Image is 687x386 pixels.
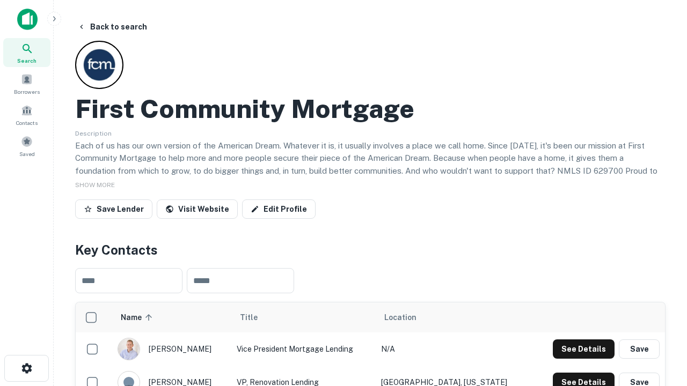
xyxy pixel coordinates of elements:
[75,93,414,124] h2: First Community Mortgage
[17,56,36,65] span: Search
[231,332,376,366] td: Vice President Mortgage Lending
[75,240,666,259] h4: Key Contacts
[112,302,231,332] th: Name
[118,338,226,360] div: [PERSON_NAME]
[633,266,687,317] iframe: Chat Widget
[73,17,151,36] button: Back to search
[619,339,660,359] button: Save
[118,338,140,360] img: 1520878720083
[3,38,50,67] a: Search
[75,199,152,219] button: Save Lender
[231,302,376,332] th: Title
[14,87,40,96] span: Borrowers
[240,311,272,324] span: Title
[3,69,50,98] a: Borrowers
[75,130,112,137] span: Description
[553,339,615,359] button: See Details
[3,100,50,129] a: Contacts
[376,302,531,332] th: Location
[17,9,38,30] img: capitalize-icon.png
[121,311,156,324] span: Name
[3,131,50,160] a: Saved
[16,118,38,127] span: Contacts
[75,139,666,190] p: Each of us has our own version of the American Dream. Whatever it is, it usually involves a place...
[376,332,531,366] td: N/A
[157,199,238,219] a: Visit Website
[242,199,316,219] a: Edit Profile
[19,150,35,158] span: Saved
[384,311,416,324] span: Location
[75,181,115,189] span: SHOW MORE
